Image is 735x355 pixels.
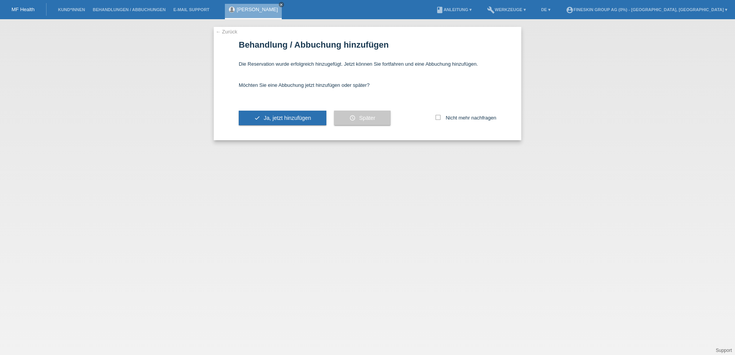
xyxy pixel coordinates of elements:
[566,6,574,14] i: account_circle
[12,7,35,12] a: MF Health
[239,75,496,96] div: Möchten Sie eine Abbuchung jetzt hinzufügen oder später?
[537,7,554,12] a: DE ▾
[239,53,496,75] div: Die Reservation wurde erfolgreich hinzugefügt. Jetzt können Sie fortfahren und eine Abbuchung hin...
[562,7,731,12] a: account_circleFineSkin Group AG (0%) - [GEOGRAPHIC_DATA], [GEOGRAPHIC_DATA] ▾
[279,2,284,7] a: close
[349,115,356,121] i: schedule
[237,7,278,12] a: [PERSON_NAME]
[54,7,89,12] a: Kund*innen
[239,111,326,125] button: check Ja, jetzt hinzufügen
[432,7,476,12] a: bookAnleitung ▾
[264,115,311,121] span: Ja, jetzt hinzufügen
[279,3,283,7] i: close
[216,29,237,35] a: ← Zurück
[359,115,375,121] span: Später
[239,40,496,50] h1: Behandlung / Abbuchung hinzufügen
[436,115,496,121] label: Nicht mehr nachfragen
[487,6,495,14] i: build
[89,7,170,12] a: Behandlungen / Abbuchungen
[254,115,260,121] i: check
[483,7,530,12] a: buildWerkzeuge ▾
[716,348,732,353] a: Support
[436,6,444,14] i: book
[170,7,213,12] a: E-Mail Support
[334,111,391,125] button: schedule Später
